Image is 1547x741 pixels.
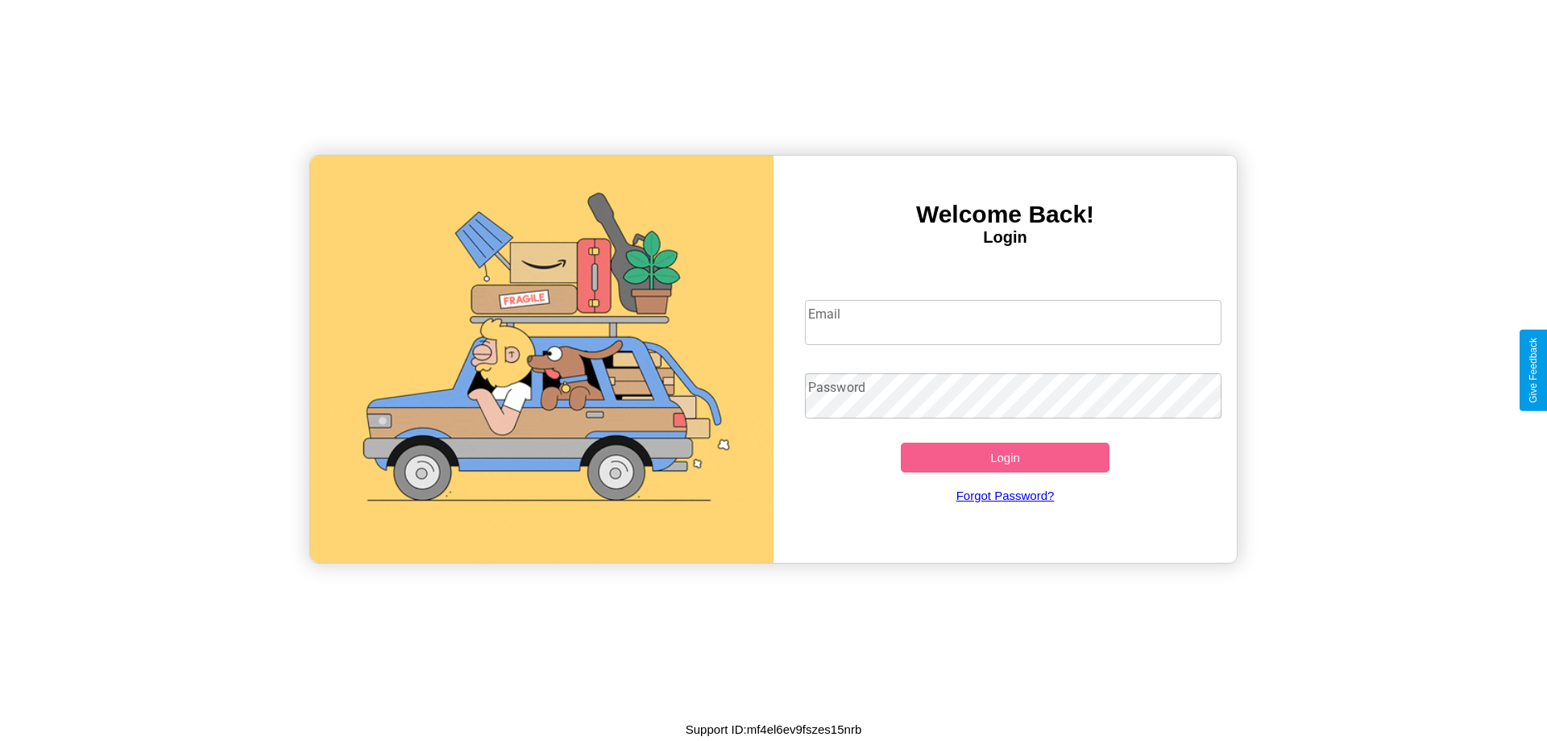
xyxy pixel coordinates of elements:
[901,443,1109,472] button: Login
[797,472,1214,518] a: Forgot Password?
[686,718,861,740] p: Support ID: mf4el6ev9fszes15nrb
[773,201,1237,228] h3: Welcome Back!
[773,228,1237,247] h4: Login
[1528,338,1539,403] div: Give Feedback
[310,156,773,563] img: gif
